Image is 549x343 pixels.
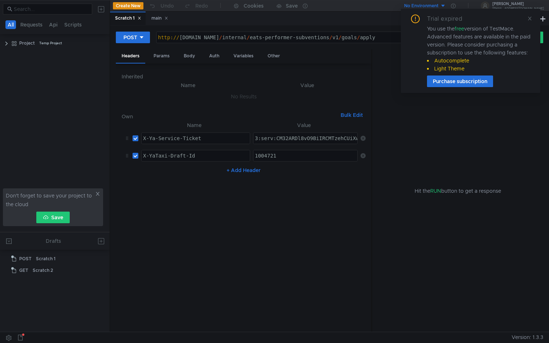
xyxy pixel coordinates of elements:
button: POST [116,32,150,43]
button: All [5,20,16,29]
button: Create New [113,2,143,9]
div: Redo [195,1,208,10]
th: Value [250,121,358,130]
button: Save [36,212,70,223]
span: POST [19,253,32,264]
div: Headers [116,49,145,64]
div: POST [123,33,137,41]
button: Api [47,20,60,29]
li: Autocomplete [427,57,532,65]
th: Name [127,81,249,90]
div: Save [286,3,298,8]
div: Scratch 1 [36,253,56,264]
button: Bulk Edit [338,111,366,119]
div: Other [262,49,286,63]
th: Name [138,121,250,130]
div: No Environment [404,3,439,9]
div: Trial expired [427,15,471,23]
div: main [151,15,168,22]
div: Undo [160,1,174,10]
div: Temp Project [39,38,62,49]
div: Variables [228,49,259,63]
div: You use the version of TestMace. Advanced features are available in the paid version. Please cons... [427,25,532,73]
div: Body [178,49,201,63]
button: Requests [18,20,45,29]
th: Value [249,81,366,90]
button: Purchase subscription [427,75,493,87]
span: Hit the button to get a response [415,187,501,195]
div: [EMAIL_ADDRESS][DOMAIN_NAME] [492,7,544,10]
div: Auth [203,49,225,63]
div: Scratch 1 [115,15,141,22]
div: Project [19,38,35,49]
span: RUN [430,188,441,194]
button: Redo [179,0,213,11]
div: Scratch 2 [33,265,53,276]
input: Search... [14,5,88,13]
button: + Add Header [224,166,264,175]
h6: Own [122,112,338,121]
nz-embed-empty: No Results [231,93,257,100]
span: GET [19,265,28,276]
h6: Inherited [122,72,366,81]
button: Undo [143,0,179,11]
span: free [455,25,464,32]
li: Light Theme [427,65,532,73]
div: [PERSON_NAME] [492,2,544,6]
button: Scripts [62,20,84,29]
span: Don't forget to save your project to the cloud [6,191,94,209]
div: Drafts [46,237,61,245]
div: Params [148,49,175,63]
div: Cookies [244,1,264,10]
span: Version: 1.3.3 [512,332,543,343]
